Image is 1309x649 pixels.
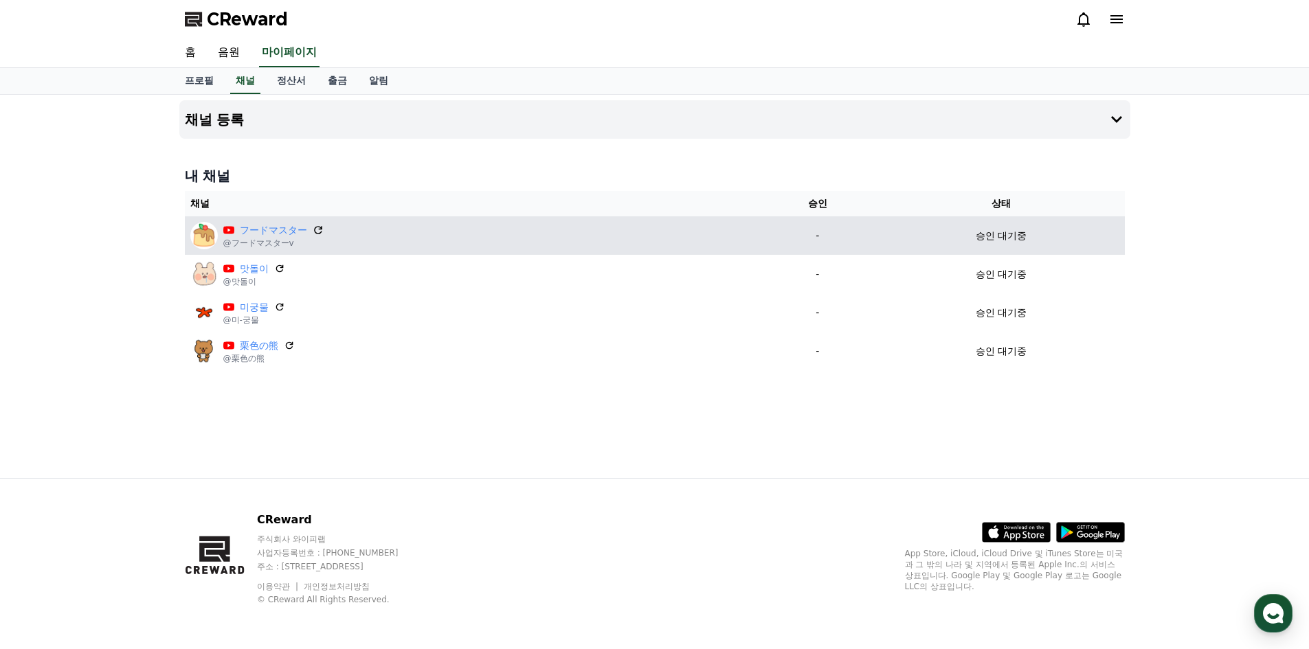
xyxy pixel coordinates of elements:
div: 앱을 통해 승인여부를 안내드리고 있으니 참고부탁드립니다. [40,356,232,383]
a: 출금 [317,68,358,94]
div: 다음 운영시간까지 답변이 늦어질 수 있습니다. 궁금한 내용을 편하게 남겨주시면 놓치지 않고 답변드리겠습니다. [40,55,232,96]
h4: 내 채널 [185,166,1125,185]
img: 栗色の熊 [190,337,218,365]
p: @栗色の熊 [223,353,295,364]
a: 음원 [207,38,251,67]
a: 미궁물 [240,300,269,315]
a: 개인정보처리방침 [304,582,370,591]
a: 맛돌이 [240,262,269,276]
div: 안녕하세요. [40,225,232,239]
p: 승인 대기중 [976,344,1027,358]
div: Creward [75,8,126,23]
a: フードマスター [240,223,307,238]
a: 프로필 [174,68,225,94]
p: - [763,229,873,243]
p: @フードマスターv [223,238,324,249]
p: - [763,306,873,320]
a: 정산서 [266,68,317,94]
p: @맛돌이 [223,276,285,287]
span: CReward [207,8,288,30]
th: 상태 [877,191,1124,216]
a: 알림 [358,68,399,94]
div: (이번 유튜브 정책으로 인해 내부 검토를 우선적으로 진행하고 있기 때문입니다.) [40,266,232,294]
img: 미궁물 [190,299,218,326]
p: 사업자등록번호 : [PHONE_NUMBER] [257,547,425,558]
p: - [763,344,873,358]
th: 채널 [185,191,758,216]
img: 맛돌이 [190,260,218,288]
p: @미-궁물 [223,315,285,326]
p: 승인 대기중 [976,306,1027,320]
button: 채널 등록 [179,100,1130,139]
a: 이용약관 [257,582,300,591]
a: 마이페이지 [259,38,320,67]
div: ㅜㅜ [231,157,251,170]
p: App Store, iCloud, iCloud Drive 및 iTunes Store는 미국과 그 밖의 나라 및 지역에서 등록된 Apple Inc.의 서비스 상표입니다. Goo... [905,548,1125,592]
p: 주소 : [STREET_ADDRESS] [257,561,425,572]
p: 승인 대기중 [976,229,1027,243]
a: CReward [185,8,288,30]
div: ​ [40,342,232,356]
h4: 채널 등록 [185,112,245,127]
p: 승인 대기중 [976,267,1027,282]
a: 栗色の熊 [240,339,278,353]
p: - [763,267,873,282]
a: 홈 [174,38,207,67]
a: 채널 [230,68,260,94]
div: (상담 운영시간 : 평일 08:30~17:30) [40,34,232,48]
img: フードマスター [190,222,218,249]
div: 새로운 메시지입니다. [94,111,177,128]
p: CReward [257,512,425,528]
div: 현재 신규채널 승인 검토가 지연되고 있습니다. [40,239,232,266]
th: 승인 [758,191,878,216]
div: 순차적으로 채널승인이 진행될 예정입니다. [40,315,232,342]
div: [DATE] 오전 8:30부터 운영해요 [75,23,195,34]
div: 내부 검토 이후, [40,301,232,315]
p: © CReward All Rights Reserved. [257,594,425,605]
p: 주식회사 와이피랩 [257,534,425,545]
